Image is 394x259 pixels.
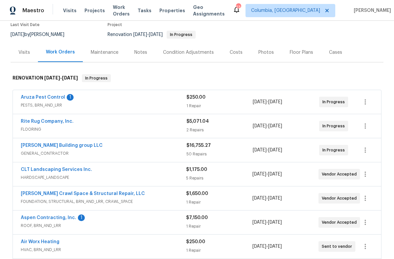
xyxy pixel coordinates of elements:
a: Rite Rug Company, Inc. [21,119,74,124]
span: Renovation [108,32,196,37]
div: 1 Repair [186,103,253,109]
span: $1,650.00 [186,191,208,196]
span: Work Orders [113,4,130,17]
div: Costs [230,49,243,56]
div: 2 Repairs [186,127,253,133]
span: [DATE] [268,196,282,201]
div: by [PERSON_NAME] [11,31,72,39]
span: GENERAL_CONTRACTOR [21,150,186,157]
div: Condition Adjustments [163,49,214,56]
span: $250.00 [186,240,205,244]
span: Project [108,23,122,27]
div: Cases [329,49,342,56]
span: [DATE] [252,172,266,177]
span: [DATE] [268,172,282,177]
a: Aspen Contracting, Inc. [21,215,76,220]
span: [DATE] [253,100,267,104]
a: Aruza Pest Control [21,95,65,100]
span: - [252,243,282,250]
div: Photos [258,49,274,56]
span: - [253,123,282,129]
span: $5,071.04 [186,119,209,124]
span: ROOF, BRN_AND_LRR [21,222,186,229]
span: In Progress [167,33,195,37]
span: [DATE] [268,148,282,152]
span: [DATE] [253,124,267,128]
a: Air Worx Heating [21,240,59,244]
span: - [252,195,282,202]
span: In Progress [322,99,347,105]
span: [DATE] [133,32,147,37]
span: PESTS, BRN_AND_LRR [21,102,186,109]
span: Vendor Accepted [322,219,359,226]
span: $16,755.27 [186,143,211,148]
span: Projects [84,7,105,14]
h6: RENOVATION [13,74,78,82]
span: In Progress [82,75,110,81]
span: FOUNDATION, STRUCTURAL, BRN_AND_LRR, CRAWL_SPACE [21,198,186,205]
div: RENOVATION [DATE]-[DATE]In Progress [11,68,383,89]
span: [PERSON_NAME] [351,7,391,14]
div: 5 Repairs [186,175,252,181]
span: Vendor Accepted [322,195,359,202]
a: [PERSON_NAME] Crawl Space & Structural Repair, LLC [21,191,145,196]
span: $1,175.00 [186,167,207,172]
span: - [252,219,282,226]
span: Properties [159,7,185,14]
div: Floor Plans [290,49,313,56]
span: [DATE] [149,32,163,37]
span: $7,150.00 [186,215,208,220]
div: 23 [236,4,241,11]
span: Last Visit Date [11,23,40,27]
div: Visits [18,49,30,56]
span: [DATE] [44,76,60,80]
a: [PERSON_NAME] Building group LLC [21,143,103,148]
span: Geo Assignments [193,4,225,17]
span: [DATE] [268,100,282,104]
span: HVAC, BRN_AND_LRR [21,246,186,253]
span: [DATE] [253,148,267,152]
span: Sent to vendor [322,243,355,250]
span: Columbia, [GEOGRAPHIC_DATA] [251,7,320,14]
span: Vendor Accepted [322,171,359,178]
span: - [253,99,282,105]
div: 1 Repair [186,223,252,230]
span: - [44,76,78,80]
span: - [133,32,163,37]
div: Maintenance [91,49,118,56]
span: - [252,171,282,178]
div: 50 Repairs [186,151,253,157]
span: In Progress [322,147,347,153]
div: 1 Repair [186,199,252,206]
span: [DATE] [11,32,24,37]
span: [DATE] [62,76,78,80]
span: Visits [63,7,77,14]
span: Tasks [138,8,151,13]
div: 1 [67,94,74,101]
div: 1 Repair [186,247,252,254]
span: [DATE] [268,244,282,249]
div: Notes [134,49,147,56]
span: HARDSCAPE_LANDSCAPE [21,174,186,181]
a: CLT Landscaping Services Inc. [21,167,92,172]
span: In Progress [322,123,347,129]
span: - [253,147,282,153]
div: 1 [78,214,85,221]
span: $250.00 [186,95,206,100]
span: [DATE] [268,220,282,225]
span: [DATE] [268,124,282,128]
span: Maestro [22,7,44,14]
span: [DATE] [252,196,266,201]
span: [DATE] [252,220,266,225]
span: [DATE] [252,244,266,249]
div: Work Orders [46,49,75,55]
span: FLOORING [21,126,186,133]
